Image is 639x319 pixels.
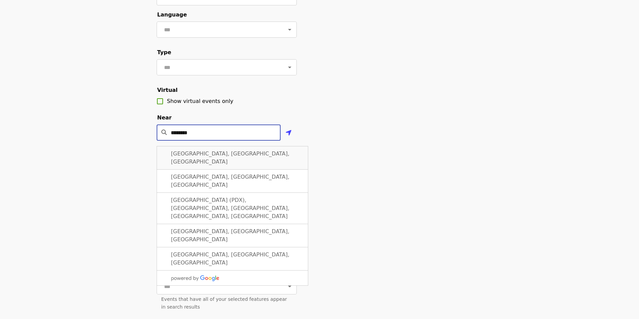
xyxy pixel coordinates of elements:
i: location-arrow icon [286,129,292,137]
span: Type [157,49,171,56]
img: Powered by Google [171,275,220,281]
button: Open [285,63,294,72]
span: [GEOGRAPHIC_DATA] (PDX), [GEOGRAPHIC_DATA], [GEOGRAPHIC_DATA], [GEOGRAPHIC_DATA], [GEOGRAPHIC_DATA] [171,197,290,219]
span: [GEOGRAPHIC_DATA], [GEOGRAPHIC_DATA], [GEOGRAPHIC_DATA] [171,150,290,165]
i: search icon [161,129,167,136]
span: Language [157,11,187,18]
button: Open [285,25,294,34]
span: [GEOGRAPHIC_DATA], [GEOGRAPHIC_DATA], [GEOGRAPHIC_DATA] [171,174,290,188]
span: Virtual [157,87,178,93]
span: [GEOGRAPHIC_DATA], [GEOGRAPHIC_DATA], [GEOGRAPHIC_DATA] [171,228,290,243]
span: Near [157,114,172,121]
input: Location [171,125,281,141]
span: [GEOGRAPHIC_DATA], [GEOGRAPHIC_DATA], [GEOGRAPHIC_DATA] [171,251,290,266]
span: Events that have all of your selected features appear in search results [161,296,287,310]
button: Open [285,282,294,291]
button: Use my location [281,125,297,141]
span: Show virtual events only [167,98,233,104]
